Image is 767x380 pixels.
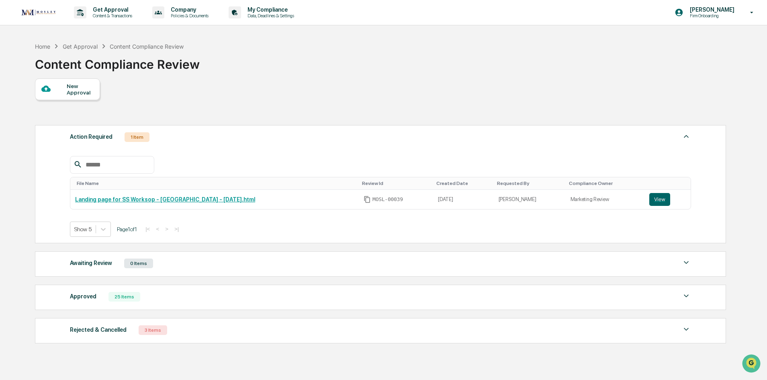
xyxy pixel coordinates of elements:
[143,226,152,232] button: |<
[70,258,112,268] div: Awaiting Review
[117,226,137,232] span: Page 1 of 1
[35,43,50,50] div: Home
[8,117,14,124] div: 🔎
[66,101,100,109] span: Attestations
[681,291,691,301] img: caret
[75,196,255,203] a: Landing page for SS Worksop - [GEOGRAPHIC_DATA] - [DATE].html
[649,193,670,206] button: View
[681,258,691,267] img: caret
[5,113,54,128] a: 🔎Data Lookup
[8,62,22,76] img: 1746055101610-c473b297-6a78-478c-a979-82029cc54cd1
[241,13,298,18] p: Data, Deadlines & Settings
[86,6,136,13] p: Get Approval
[433,190,494,209] td: [DATE]
[364,196,371,203] span: Copy Id
[8,102,14,109] div: 🖐️
[569,181,641,186] div: Toggle SortBy
[80,136,97,142] span: Pylon
[649,193,686,206] a: View
[67,83,94,96] div: New Approval
[57,136,97,142] a: Powered byPylon
[77,181,356,186] div: Toggle SortBy
[58,102,65,109] div: 🗄️
[124,259,153,268] div: 0 Items
[86,13,136,18] p: Content & Transactions
[172,226,181,232] button: >|
[5,98,55,113] a: 🖐️Preclearance
[241,6,298,13] p: My Compliance
[164,6,213,13] p: Company
[153,226,162,232] button: <
[362,181,430,186] div: Toggle SortBy
[681,131,691,141] img: caret
[16,117,51,125] span: Data Lookup
[139,325,167,335] div: 3 Items
[651,181,688,186] div: Toggle SortBy
[63,43,98,50] div: Get Approval
[70,291,96,302] div: Approved
[70,325,127,335] div: Rejected & Cancelled
[16,101,52,109] span: Preclearance
[110,43,184,50] div: Content Compliance Review
[683,6,738,13] p: [PERSON_NAME]
[27,62,132,70] div: Start new chat
[70,131,112,142] div: Action Required
[497,181,562,186] div: Toggle SortBy
[35,51,200,72] div: Content Compliance Review
[372,196,403,203] span: MOSL-00039
[683,13,738,18] p: Firm Onboarding
[108,292,140,302] div: 25 Items
[566,190,644,209] td: Marketing Review
[164,13,213,18] p: Policies & Documents
[125,132,149,142] div: 1 Item
[8,17,146,30] p: How can we help?
[741,353,763,375] iframe: Open customer support
[494,190,566,209] td: [PERSON_NAME]
[436,181,491,186] div: Toggle SortBy
[19,7,58,18] img: logo
[163,226,171,232] button: >
[55,98,103,113] a: 🗄️Attestations
[681,325,691,334] img: caret
[137,64,146,74] button: Start new chat
[27,70,102,76] div: We're available if you need us!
